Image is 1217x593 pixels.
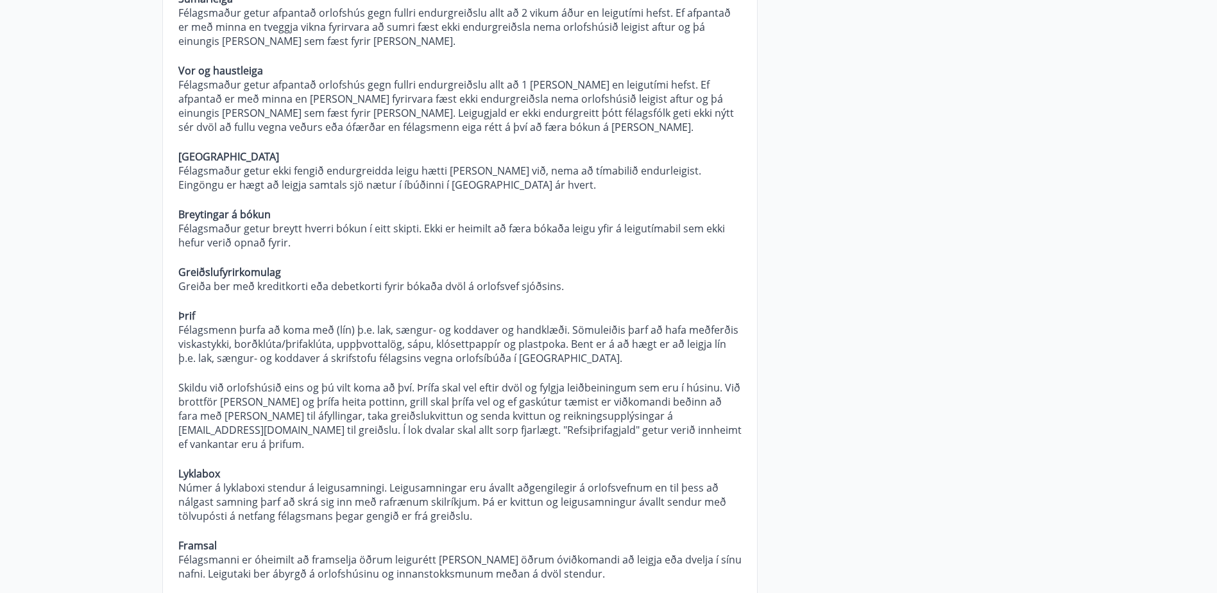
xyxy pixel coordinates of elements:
p: Númer á lyklaboxi stendur á leigusamningi. Leigusamningar eru ávallt aðgengilegir á orlofsvefnum ... [178,481,742,523]
strong: Framsal [178,538,217,553]
strong: Breytingar á bókun [178,207,271,221]
p: Félagsmenn þurfa að koma með (lín) þ.e. lak, sængur- og koddaver og handklæði. Sömuleiðis þarf að... [178,323,742,365]
p: Félagsmaður getur afpantað orlofshús gegn fullri endurgreiðslu allt að 1 [PERSON_NAME] en leigutí... [178,78,742,134]
strong: Þrif [178,309,195,323]
p: Skildu við orlofshúsið eins og þú vilt koma að því. Þrífa skal vel eftir dvöl og fylgja leiðbeini... [178,381,742,451]
p: Félagsmaður getur ekki fengið endurgreidda leigu hætti [PERSON_NAME] við, nema að tímabilið endur... [178,164,742,192]
strong: Lyklabox [178,467,220,481]
strong: [GEOGRAPHIC_DATA] [178,150,279,164]
p: Félagsmaður getur afpantað orlofshús gegn fullri endurgreiðslu allt að 2 vikum áður en leigutími ... [178,6,742,48]
strong: Greiðslufyrirkomulag [178,265,281,279]
p: Félagsmanni er óheimilt að framselja öðrum leigurétt [PERSON_NAME] öðrum óviðkomandi að leigja eð... [178,553,742,581]
p: Greiða ber með kreditkorti eða debetkorti fyrir bókaða dvöl á orlofsvef sjóðsins. [178,279,742,293]
p: Félagsmaður getur breytt hverri bókun í eitt skipti. Ekki er heimilt að færa bókaða leigu yfir á ... [178,221,742,250]
strong: Vor og haustleiga [178,64,263,78]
